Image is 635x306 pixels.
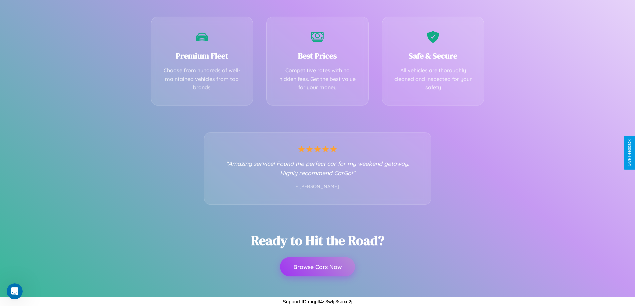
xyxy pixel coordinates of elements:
[7,283,23,299] iframe: Intercom live chat
[280,257,355,276] button: Browse Cars Now
[283,297,352,306] p: Support ID: mgplt4s3wtji3sdxc2j
[392,66,474,92] p: All vehicles are thoroughly cleaned and inspected for your safety
[161,50,243,61] h3: Premium Fleet
[251,231,384,249] h2: Ready to Hit the Road?
[277,66,358,92] p: Competitive rates with no hidden fees. Get the best value for your money
[161,66,243,92] p: Choose from hundreds of well-maintained vehicles from top brands
[627,140,632,166] div: Give Feedback
[277,50,358,61] h3: Best Prices
[218,182,418,191] p: - [PERSON_NAME]
[392,50,474,61] h3: Safe & Secure
[218,159,418,177] p: "Amazing service! Found the perfect car for my weekend getaway. Highly recommend CarGo!"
